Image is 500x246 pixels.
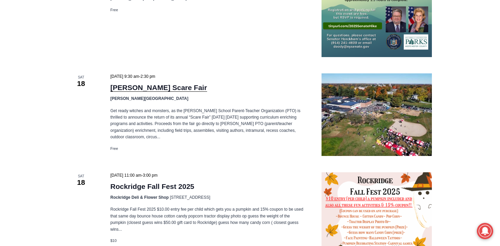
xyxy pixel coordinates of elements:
span: [PERSON_NAME][GEOGRAPHIC_DATA] [110,96,188,101]
span: 18 [68,177,94,188]
span: Rockridge Deli & Flower Shop [110,195,169,200]
span: [DATE] 9:30 am [110,74,139,79]
img: (PHOTO: An aerial view of the 2022 Osborn Scare Fair. The 2023 Scare Fair is on Saturday, October... [322,73,432,156]
a: Rockridge Fall Fest 2025 [110,182,194,191]
span: Sat [68,174,94,179]
span: 3:00 pm [143,173,157,178]
span: Sat [68,75,94,80]
a: [PERSON_NAME] Scare Fair [110,84,207,92]
time: - [110,74,155,79]
span: [DATE] 11:00 am [110,173,141,178]
span: Free [110,146,118,151]
time: - [110,173,158,178]
span: 2:30 pm [140,74,155,79]
span: 18 [68,78,94,89]
p: Rockridge Fall Fest 2025 $10.00 entry fee per child which gets you a pumpkin and 15% coupon to be... [110,206,305,233]
span: [STREET_ADDRESS] [170,195,210,200]
p: Get ready witches and monsters, as the [PERSON_NAME] School Parent-Teacher Organization (PTO) is ... [110,108,305,141]
span: Free [110,8,118,12]
span: $10 [110,239,116,243]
